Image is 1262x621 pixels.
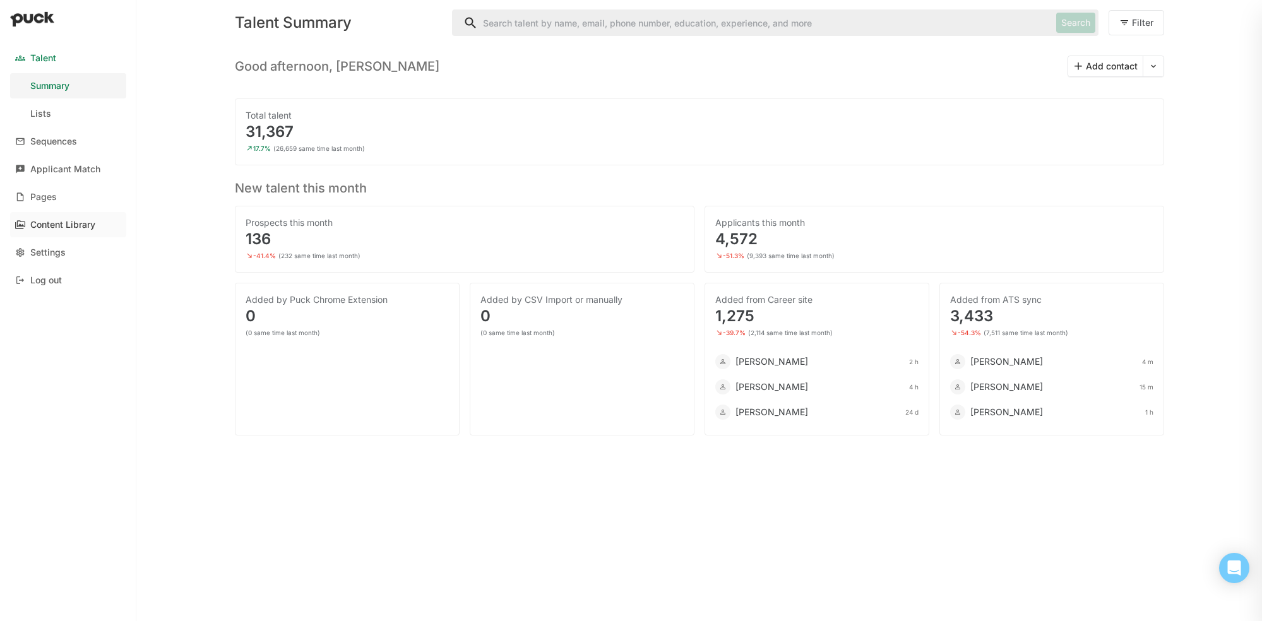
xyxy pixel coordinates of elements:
[10,101,126,126] a: Lists
[30,81,69,92] div: Summary
[958,329,981,336] div: -54.3%
[1109,10,1164,35] button: Filter
[30,136,77,147] div: Sequences
[10,240,126,265] a: Settings
[715,232,1153,247] div: 4,572
[30,164,100,175] div: Applicant Match
[235,15,442,30] div: Talent Summary
[235,59,439,74] h3: Good afternoon, [PERSON_NAME]
[480,293,684,306] div: Added by CSV Import or manually
[10,45,126,71] a: Talent
[273,145,365,152] div: (26,659 same time last month)
[909,383,919,391] div: 4 h
[10,157,126,182] a: Applicant Match
[970,381,1043,393] div: [PERSON_NAME]
[970,355,1043,368] div: [PERSON_NAME]
[950,293,1153,306] div: Added from ATS sync
[1145,408,1153,416] div: 1 h
[1142,358,1153,365] div: 4 m
[715,309,919,324] div: 1,275
[1140,383,1153,391] div: 15 m
[30,275,62,286] div: Log out
[970,406,1043,418] div: [PERSON_NAME]
[246,293,449,306] div: Added by Puck Chrome Extension
[30,192,57,203] div: Pages
[10,184,126,210] a: Pages
[235,175,1164,196] h3: New talent this month
[950,309,1153,324] div: 3,433
[453,10,1051,35] input: Search
[10,212,126,237] a: Content Library
[747,252,835,259] div: (9,393 same time last month)
[246,329,320,336] div: (0 same time last month)
[1219,553,1249,583] div: Open Intercom Messenger
[480,329,555,336] div: (0 same time last month)
[253,252,276,259] div: -41.4%
[278,252,360,259] div: (232 same time last month)
[984,329,1068,336] div: (7,511 same time last month)
[253,145,271,152] div: 17.7%
[30,53,56,64] div: Talent
[30,220,95,230] div: Content Library
[735,406,808,418] div: [PERSON_NAME]
[905,408,919,416] div: 24 d
[30,247,66,258] div: Settings
[246,216,684,229] div: Prospects this month
[30,109,51,119] div: Lists
[723,329,746,336] div: -39.7%
[909,358,919,365] div: 2 h
[246,309,449,324] div: 0
[748,329,833,336] div: (2,114 same time last month)
[1068,56,1143,76] button: Add contact
[246,109,1153,122] div: Total talent
[246,232,684,247] div: 136
[246,124,1153,139] div: 31,367
[723,252,744,259] div: -51.3%
[480,309,684,324] div: 0
[10,73,126,98] a: Summary
[715,293,919,306] div: Added from Career site
[735,355,808,368] div: [PERSON_NAME]
[735,381,808,393] div: [PERSON_NAME]
[10,129,126,154] a: Sequences
[715,216,1153,229] div: Applicants this month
